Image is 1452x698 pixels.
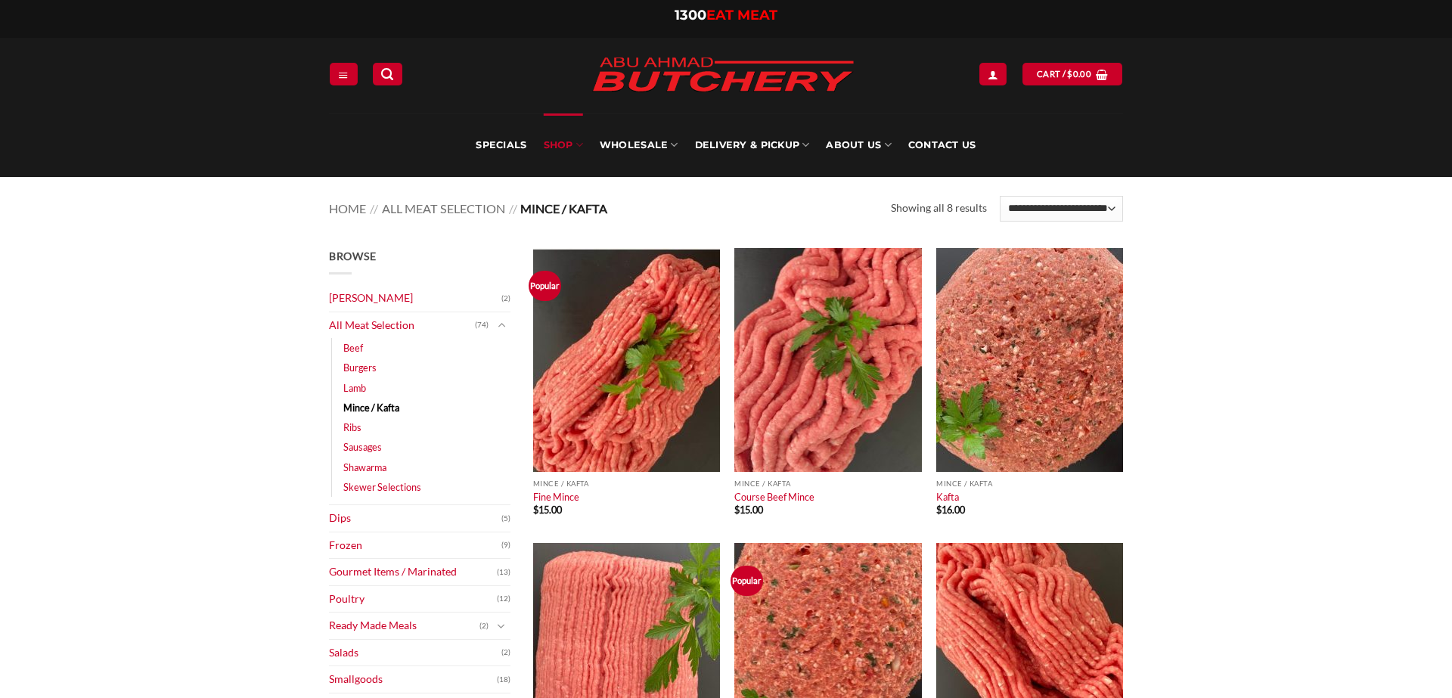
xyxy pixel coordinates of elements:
[533,504,562,516] bdi: 15.00
[343,378,366,398] a: Lamb
[329,559,497,585] a: Gourmet Items / Marinated
[343,398,399,417] a: Mince / Kafta
[734,504,763,516] bdi: 15.00
[936,504,965,516] bdi: 16.00
[501,507,510,530] span: (5)
[343,477,421,497] a: Skewer Selections
[373,63,402,85] a: Search
[695,113,810,177] a: Delivery & Pickup
[501,534,510,557] span: (9)
[544,113,583,177] a: SHOP
[330,63,357,85] a: Menu
[497,588,510,610] span: (12)
[706,7,777,23] span: EAT MEAT
[370,201,378,216] span: //
[826,113,891,177] a: About Us
[329,250,376,262] span: Browse
[979,63,1007,85] a: Login
[891,200,987,217] p: Showing all 8 results
[1022,63,1122,85] a: View cart
[533,479,720,488] p: Mince / Kafta
[533,248,720,472] img: Beef Mince
[497,669,510,691] span: (18)
[343,358,377,377] a: Burgers
[675,7,777,23] a: 1300EAT MEAT
[509,201,517,216] span: //
[343,437,382,457] a: Sausages
[501,641,510,664] span: (2)
[1037,67,1091,81] span: Cart /
[675,7,706,23] span: 1300
[329,640,501,666] a: Salads
[501,287,510,310] span: (2)
[492,618,510,634] button: Toggle
[329,285,501,312] a: [PERSON_NAME]
[734,479,921,488] p: Mince / Kafta
[343,458,386,477] a: Shawarma
[329,586,497,613] a: Poultry
[936,248,1123,472] img: Kafta
[936,479,1123,488] p: Mince / Kafta
[343,417,361,437] a: Ribs
[329,532,501,559] a: Frozen
[329,613,479,639] a: Ready Made Meals
[476,113,526,177] a: Specials
[533,491,579,503] a: Fine Mince
[479,615,489,638] span: (2)
[734,248,921,472] img: Course Beef Mince
[1067,67,1072,81] span: $
[497,561,510,584] span: (13)
[329,312,475,339] a: All Meat Selection
[475,314,489,337] span: (74)
[329,201,366,216] a: Home
[734,491,814,503] a: Course Beef Mince
[492,317,510,333] button: Toggle
[600,113,678,177] a: Wholesale
[936,504,942,516] span: $
[936,491,959,503] a: Kafta
[579,47,867,104] img: Abu Ahmad Butchery
[734,504,740,516] span: $
[1000,196,1123,222] select: Shop order
[908,113,976,177] a: Contact Us
[329,505,501,532] a: Dips
[1067,69,1091,79] bdi: 0.00
[329,666,497,693] a: Smallgoods
[343,338,363,358] a: Beef
[533,504,538,516] span: $
[520,201,607,216] span: Mince / Kafta
[382,201,505,216] a: All Meat Selection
